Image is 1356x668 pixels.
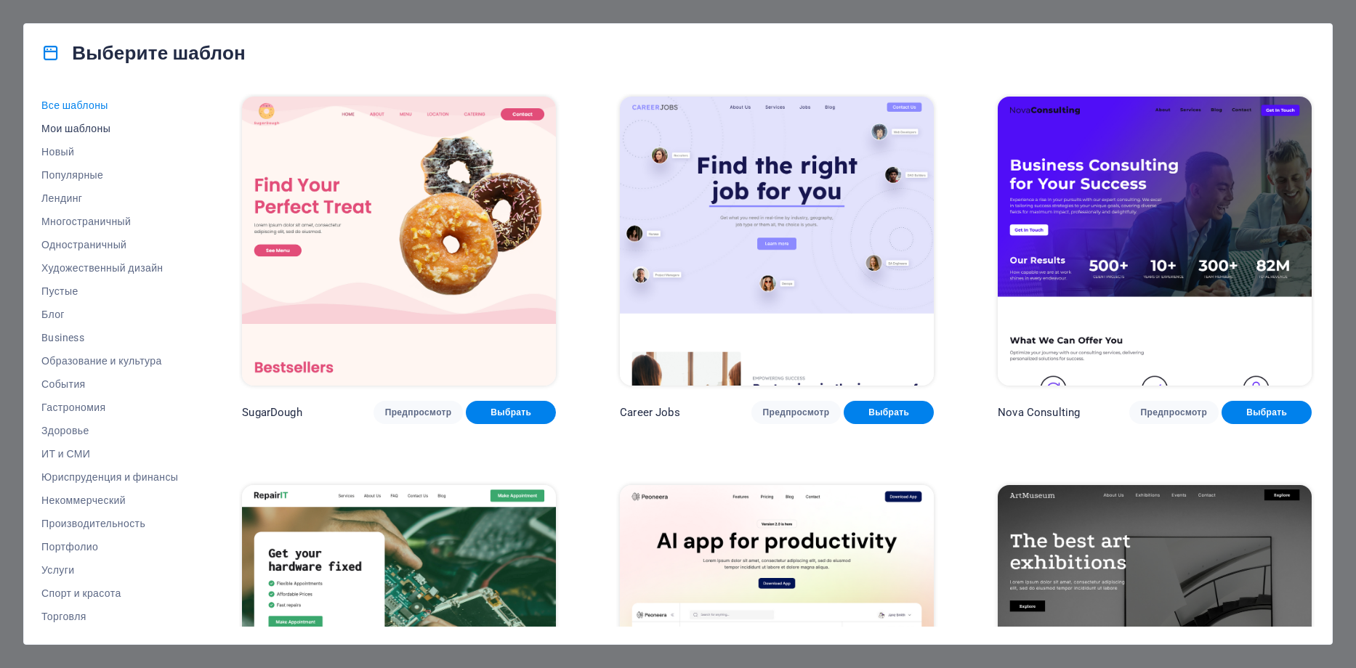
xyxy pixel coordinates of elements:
span: Производительность [41,518,178,529]
button: Образование и культура [41,349,178,372]
button: Производительность [41,512,178,535]
span: Все шаблоны [41,99,178,111]
span: Образование и культура [41,355,178,367]
button: Новый [41,140,178,163]
span: Художественный дизайн [41,262,178,274]
span: Некоммерческий [41,494,178,506]
button: Все шаблоны [41,94,178,117]
img: SugarDough [242,97,556,386]
span: Торговля [41,611,178,622]
button: Юриспруденция и финансы [41,465,178,489]
h4: Выберите шаблон [41,41,246,65]
span: Услуги [41,564,178,576]
button: Блог [41,303,178,326]
button: Выбрать [844,401,934,424]
button: Одностраничный [41,233,178,256]
span: Предпросмотр [385,407,452,418]
button: Предпросмотр [751,401,842,424]
span: Гастрономия [41,402,178,413]
span: Новый [41,146,178,158]
span: Портфолио [41,541,178,553]
span: Предпросмотр [1141,407,1208,418]
button: Многостраничный [41,210,178,233]
span: Юриспруденция и финансы [41,471,178,483]
button: Выбрать [1222,401,1312,424]
span: Пустые [41,285,178,297]
span: Business [41,332,178,343]
button: Business [41,326,178,349]
span: Лендинг [41,192,178,204]
button: Здоровье [41,419,178,442]
button: Мои шаблоны [41,117,178,140]
button: Некоммерческий [41,489,178,512]
span: Выбрать [477,407,544,418]
span: Одностраничный [41,239,178,250]
span: Спорт и красота [41,587,178,599]
span: Выбрать [855,407,922,418]
span: Блог [41,309,178,320]
span: ИТ и СМИ [41,448,178,460]
span: События [41,378,178,390]
button: Пустые [41,280,178,303]
span: Мои шаблоны [41,123,178,134]
button: Лендинг [41,187,178,210]
span: Выбрать [1233,407,1300,418]
p: Nova Consulting [998,405,1080,420]
button: Торговля [41,605,178,628]
p: SugarDough [242,405,302,420]
button: События [41,372,178,396]
button: Портфолио [41,535,178,558]
button: Спорт и красота [41,582,178,605]
button: Художественный дизайн [41,256,178,280]
img: Nova Consulting [998,97,1312,386]
button: Популярные [41,163,178,187]
button: ИТ и СМИ [41,442,178,465]
span: Многостраничный [41,216,178,227]
img: Career Jobs [620,97,934,386]
span: Популярные [41,169,178,181]
button: Услуги [41,558,178,582]
button: Выбрать [466,401,556,424]
span: Здоровье [41,425,178,436]
span: Предпросмотр [763,407,830,418]
button: Предпросмотр [374,401,464,424]
p: Career Jobs [620,405,680,420]
button: Предпросмотр [1129,401,1219,424]
button: Гастрономия [41,396,178,419]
